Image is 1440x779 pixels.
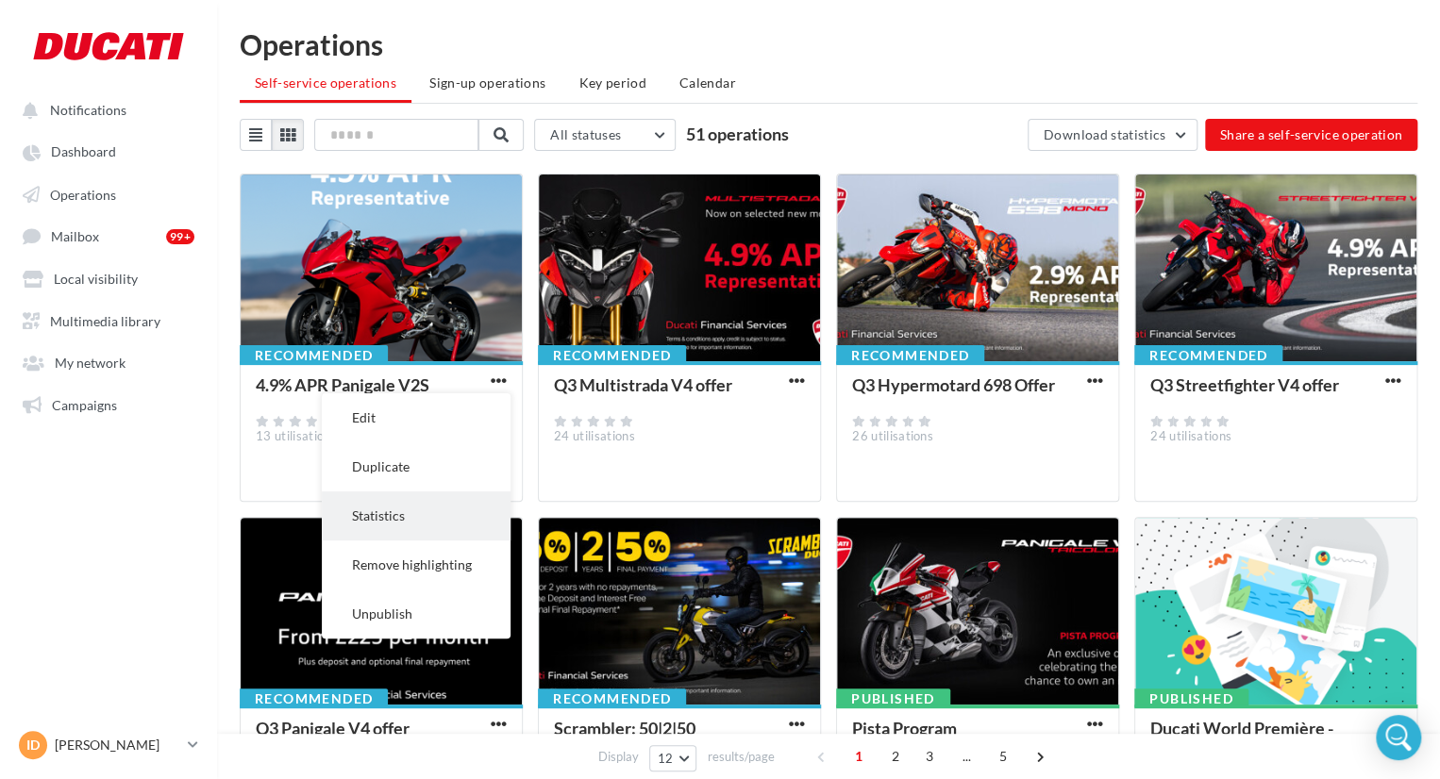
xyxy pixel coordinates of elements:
[256,718,410,738] div: Q3 Panigale V4 offer
[322,589,511,638] button: Unpublish
[1205,119,1418,151] button: Share a self-service operation
[322,491,511,540] button: Statistics
[51,144,116,160] span: Dashboard
[55,355,126,371] span: My network
[11,344,206,378] a: My network
[256,374,429,395] div: 4.9% APR Panigale V2S
[578,75,646,91] span: Key period
[554,374,732,395] div: Q3 Multistrada V4 offer
[649,745,697,771] button: 12
[852,428,933,443] span: 26 utilisations
[52,396,117,412] span: Campaigns
[1150,374,1339,395] div: Q3 Streetfighter V4 offer
[240,345,388,366] div: Recommended
[11,176,206,210] a: Operations
[11,260,206,294] a: Local visibility
[679,75,736,91] span: Calendar
[322,393,511,442] button: Edit
[50,102,126,118] span: Notifications
[240,30,1417,58] div: Operations
[844,741,874,771] span: 1
[1134,688,1248,709] div: Published
[686,124,789,144] span: 51 operations
[1376,715,1421,760] div: Open Intercom Messenger
[1028,119,1197,151] button: Download statistics
[538,688,686,709] div: Recommended
[54,271,138,287] span: Local visibility
[166,229,194,244] div: 99+
[50,312,160,328] span: Multimedia library
[55,736,180,754] p: [PERSON_NAME]
[951,741,981,771] span: ...
[538,345,686,366] div: Recommended
[988,741,1018,771] span: 5
[852,718,957,738] div: Pista Program
[429,75,545,91] span: Sign-up operations
[658,751,674,766] span: 12
[914,741,945,771] span: 3
[880,741,911,771] span: 2
[11,218,206,253] a: Mailbox 99+
[1150,718,1333,758] div: Ducati World Première - Episo...
[11,92,198,126] button: Notifications
[11,387,206,421] a: Campaigns
[51,228,99,244] span: Mailbox
[707,748,774,766] span: results/page
[256,428,337,443] span: 13 utilisations
[50,186,116,202] span: Operations
[1150,428,1231,443] span: 24 utilisations
[322,442,511,491] button: Duplicate
[1134,345,1282,366] div: Recommended
[598,748,639,766] span: Display
[15,727,202,763] a: ID [PERSON_NAME]
[836,345,984,366] div: Recommended
[322,540,511,589] button: Remove highlighting
[550,126,621,142] span: All statuses
[554,428,635,443] span: 24 utilisations
[26,736,40,754] span: ID
[836,688,950,709] div: Published
[1044,126,1166,142] span: Download statistics
[534,119,676,151] button: All statuses
[11,134,206,168] a: Dashboard
[240,688,388,709] div: Recommended
[11,303,206,337] a: Multimedia library
[852,374,1055,395] div: Q3 Hypermotard 698 Offer
[554,718,695,738] div: Scrambler: 50|2|50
